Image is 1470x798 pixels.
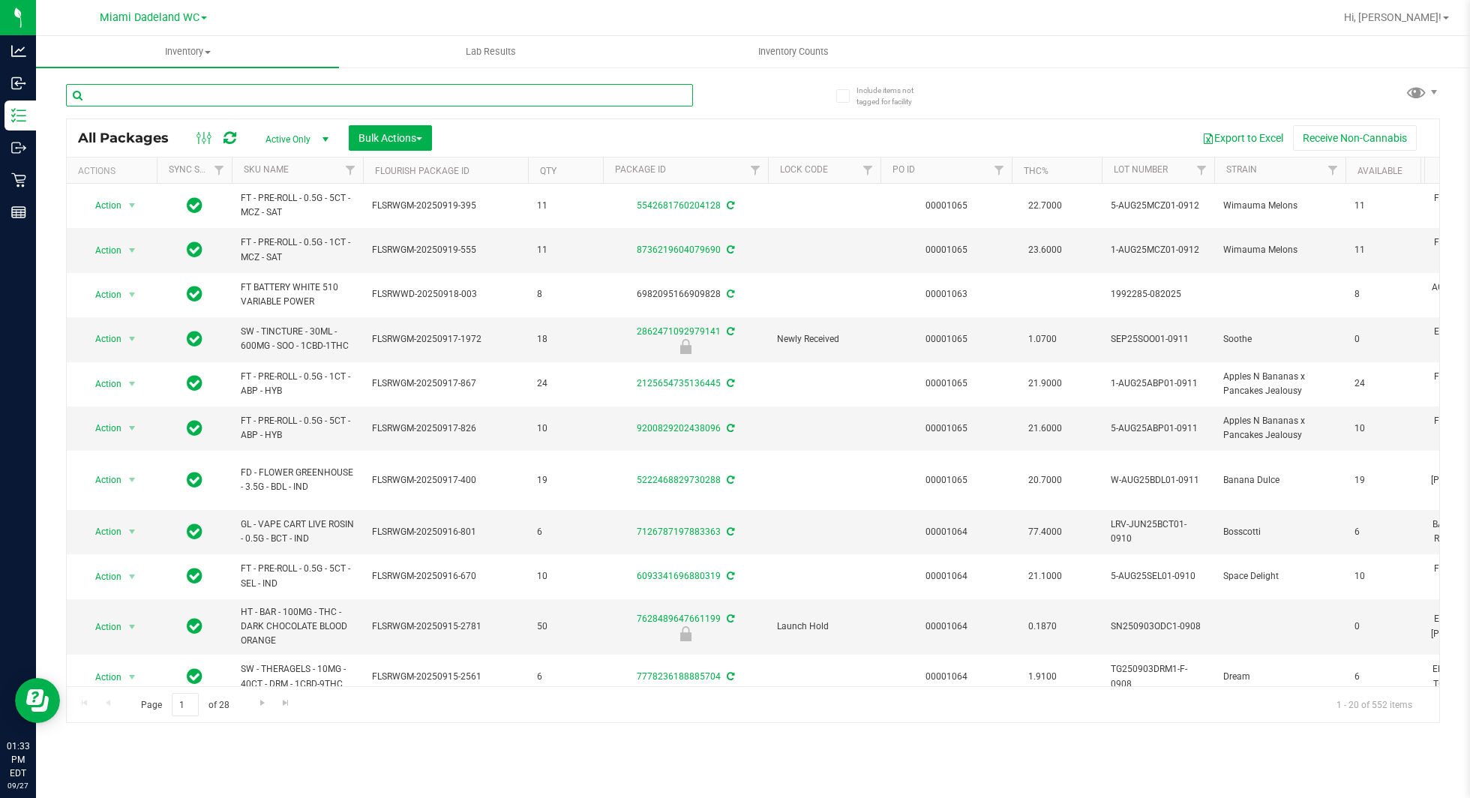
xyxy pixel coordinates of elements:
span: Soothe [1223,332,1336,346]
span: FLSRWGM-20250919-555 [372,243,519,257]
span: In Sync [187,666,202,687]
span: Hi, [PERSON_NAME]! [1344,11,1441,23]
a: 5542681760204128 [637,200,721,211]
span: FLSRWGM-20250917-867 [372,376,519,391]
inline-svg: Inventory [11,108,26,123]
span: 19 [1354,473,1411,487]
span: select [123,328,142,349]
a: 7126787197883363 [637,526,721,537]
a: PO ID [892,164,915,175]
span: Newly Received [777,332,871,346]
span: 1.0700 [1021,328,1064,350]
span: FLSRWGM-20250917-826 [372,421,519,436]
span: Action [82,418,122,439]
a: 00001065 [925,423,967,433]
span: select [123,566,142,587]
span: 6 [1354,525,1411,539]
a: Qty [540,166,556,176]
a: 6093341696880319 [637,571,721,581]
span: Action [82,195,122,216]
span: Sync from Compliance System [724,526,734,537]
a: Go to the last page [275,693,297,713]
inline-svg: Analytics [11,43,26,58]
span: HT - BAR - 100MG - THC - DARK CHOCOLATE BLOOD ORANGE [241,605,354,649]
span: select [123,469,142,490]
span: Sync from Compliance System [724,200,734,211]
span: In Sync [187,616,202,637]
a: 00001065 [925,200,967,211]
span: Sync from Compliance System [724,423,734,433]
a: Filter [1321,157,1345,183]
a: 00001064 [925,526,967,537]
input: 1 [172,693,199,716]
span: select [123,373,142,394]
a: Sync Status [169,164,226,175]
span: 1.9100 [1021,666,1064,688]
a: Strain [1226,164,1257,175]
a: THC% [1024,166,1048,176]
a: Filter [1189,157,1214,183]
inline-svg: Outbound [11,140,26,155]
inline-svg: Inbound [11,76,26,91]
span: select [123,616,142,637]
span: select [123,521,142,542]
span: FT - PRE-ROLL - 0.5G - 5CT - MCZ - SAT [241,191,354,220]
span: Sync from Compliance System [724,378,734,388]
span: Action [82,284,122,305]
span: 23.6000 [1021,239,1069,261]
span: 11 [1354,199,1411,213]
a: Filter [743,157,768,183]
span: 11 [537,199,594,213]
inline-svg: Retail [11,172,26,187]
span: Bosscotti [1223,525,1336,539]
span: FT BATTERY WHITE 510 VARIABLE POWER [241,280,354,309]
a: Inventory [36,36,339,67]
span: Apples N Bananas x Pancakes Jealousy [1223,370,1336,398]
span: FLSRWGM-20250917-1972 [372,332,519,346]
span: 21.6000 [1021,418,1069,439]
span: FLSRWGM-20250917-400 [372,473,519,487]
span: Action [82,328,122,349]
span: Inventory [36,45,339,58]
span: Apples N Bananas x Pancakes Jealousy [1223,414,1336,442]
span: 1-AUG25MCZ01-0912 [1111,243,1205,257]
a: Available [1357,166,1402,176]
span: Include items not tagged for facility [856,85,931,107]
span: FLSRWGM-20250919-395 [372,199,519,213]
span: 21.9000 [1021,373,1069,394]
span: 8 [537,287,594,301]
span: FLSRWGM-20250915-2781 [372,619,519,634]
span: Wimauma Melons [1223,199,1336,213]
a: 7778236188885704 [637,671,721,682]
span: 11 [1354,243,1411,257]
a: Lot Number [1114,164,1168,175]
span: select [123,667,142,688]
span: FLSRWGM-20250916-670 [372,569,519,583]
span: In Sync [187,469,202,490]
span: Sync from Compliance System [724,571,734,581]
button: Receive Non-Cannabis [1293,125,1417,151]
a: 00001065 [925,334,967,344]
span: 0 [1354,332,1411,346]
span: GL - VAPE CART LIVE ROSIN - 0.5G - BCT - IND [241,517,354,546]
a: 8736219604079690 [637,244,721,255]
span: FLSRWGM-20250916-801 [372,525,519,539]
span: FD - FLOWER GREENHOUSE - 3.5G - BDL - IND [241,466,354,494]
span: 11 [537,243,594,257]
span: 22.7000 [1021,195,1069,217]
a: 7628489647661199 [637,613,721,624]
span: 21.1000 [1021,565,1069,587]
span: In Sync [187,283,202,304]
a: 2862471092979141 [637,326,721,337]
span: In Sync [187,373,202,394]
span: FLSRWWD-20250918-003 [372,287,519,301]
span: Sync from Compliance System [724,289,734,299]
a: SKU Name [244,164,289,175]
input: Search Package ID, Item Name, SKU, Lot or Part Number... [66,84,693,106]
span: 6 [537,525,594,539]
span: 1992285-082025 [1111,287,1205,301]
span: Action [82,521,122,542]
button: Bulk Actions [349,125,432,151]
a: 00001064 [925,571,967,581]
span: SN250903ODC1-0908 [1111,619,1205,634]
